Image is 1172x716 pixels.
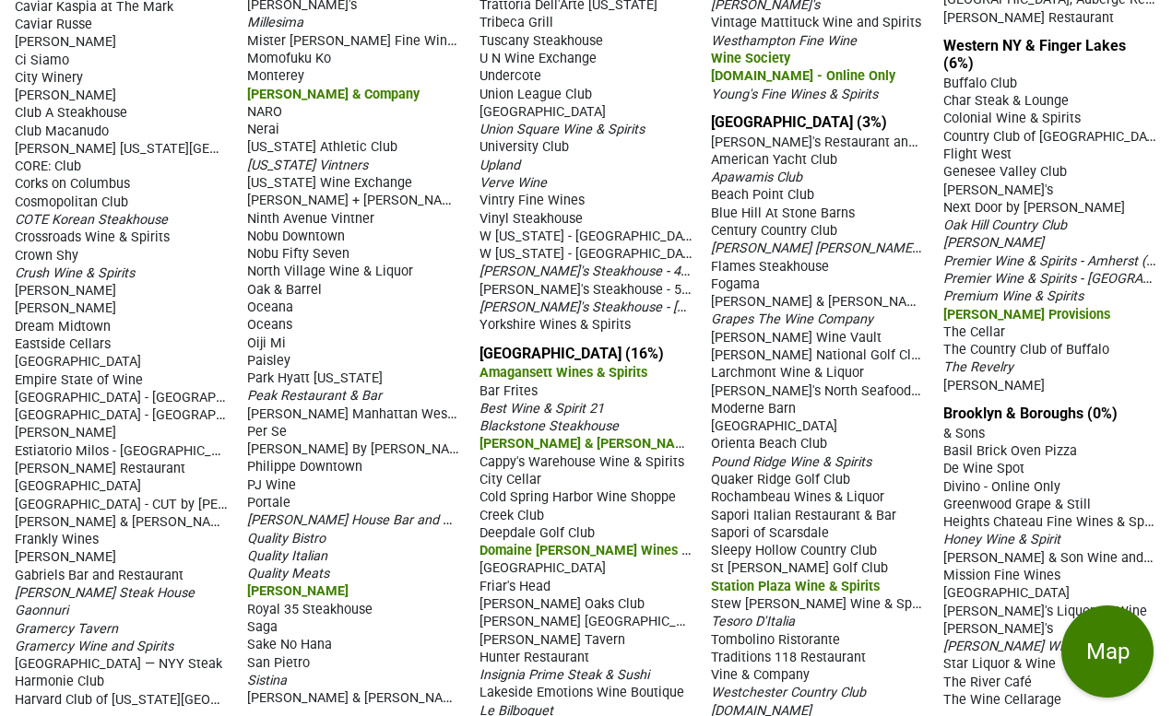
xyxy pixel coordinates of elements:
span: Verve Wine [479,175,547,191]
span: Bar Frites [479,383,538,399]
span: [PERSON_NAME] + [PERSON_NAME]'s Steakhouse [247,191,547,208]
span: Tribeca Grill [479,15,553,30]
span: Momofuku Ko [247,51,331,66]
span: Basil Brick Oven Pizza [943,443,1077,459]
span: Philippe Downtown [247,459,362,475]
span: Per Se [247,424,287,440]
a: [GEOGRAPHIC_DATA] (3%) [711,113,887,131]
span: Union Square Wine & Spirits [479,122,645,137]
span: Cold Spring Harbor Wine Shoppe [479,489,676,505]
span: Upland [479,158,520,173]
span: Club A Steakhouse [15,105,127,121]
span: Century Country Club [711,223,837,239]
span: Royal 35 Steakhouse [247,602,373,617]
span: Friar's Head [479,579,550,594]
span: Crown Shy [15,248,78,264]
span: Wine Society [711,51,790,66]
span: Vintry Fine Wines [479,193,585,208]
span: [PERSON_NAME] [247,583,349,599]
span: Fogama [711,276,760,292]
span: [PERSON_NAME] National Golf Club [711,346,926,363]
span: Mister [PERSON_NAME] Fine Wines And Spirits [247,31,530,49]
span: Moderne Barn [711,401,796,417]
span: [PERSON_NAME] [15,425,116,440]
span: Flight West [943,147,1012,162]
span: Quality Meats [247,566,329,581]
span: [PERSON_NAME] & [PERSON_NAME]'s Steakhouse [711,292,1012,310]
span: & Sons [943,426,985,441]
span: [PERSON_NAME] [15,88,116,103]
span: [PERSON_NAME] & [PERSON_NAME] [247,688,466,706]
span: [PERSON_NAME] [15,283,116,299]
span: Quality Bistro [247,531,326,546]
span: [PERSON_NAME]'s Steakhouse - 54th [479,280,701,298]
span: The River Café [943,675,1032,690]
span: Westhampton Fine Wine [711,33,857,49]
span: Star Liquor & Wine [943,656,1056,672]
span: [PERSON_NAME] [GEOGRAPHIC_DATA] [479,612,711,629]
span: Tesoro D'Italia [711,614,795,629]
span: Oceana [247,299,293,315]
span: Ninth Avenue Vintner [247,211,374,227]
span: [GEOGRAPHIC_DATA] - CUT by [PERSON_NAME] [15,495,300,512]
span: Park Hyatt [US_STATE] [247,370,383,386]
span: Portale [247,495,290,511]
span: Millesima [247,15,303,30]
span: Union League Club [479,87,592,102]
button: Map [1061,605,1154,698]
span: City Winery [15,70,83,86]
span: Crossroads Wine & Spirits [15,229,170,245]
span: [PERSON_NAME] [15,549,116,565]
span: W [US_STATE] - [GEOGRAPHIC_DATA] [479,227,702,244]
span: Orienta Beach Club [711,436,827,452]
span: [GEOGRAPHIC_DATA] [943,585,1070,601]
span: [PERSON_NAME] Oaks Club [479,596,645,612]
span: Nobu Downtown [247,229,345,244]
span: Station Plaza Wine & Spirits [711,579,880,594]
span: [PERSON_NAME]'s Liquors & Wine [943,604,1147,619]
span: Oak & Barrel [247,282,322,298]
span: Sapori of Scarsdale [711,525,829,541]
span: COTE Korean Steakhouse [15,212,168,228]
span: North Village Wine & Liquor [247,264,413,279]
span: W [US_STATE] - [GEOGRAPHIC_DATA] [479,244,702,262]
span: [GEOGRAPHIC_DATA] - [GEOGRAPHIC_DATA] [15,405,278,423]
span: Apawamis Club [711,170,802,185]
span: [PERSON_NAME] & [PERSON_NAME] Steak House [479,434,778,452]
span: St [PERSON_NAME] Golf Club [711,560,888,576]
span: [PERSON_NAME] Manhattan West / Zou Zou's [247,405,523,422]
span: Next Door by [PERSON_NAME] [943,200,1125,216]
span: Vintage Mattituck Wine and Spirits [711,15,921,30]
span: Estiatorio Milos - [GEOGRAPHIC_DATA] [15,441,246,459]
span: Grapes The Wine Company [711,311,873,327]
span: [GEOGRAPHIC_DATA] — NYY Steak [15,656,222,672]
span: The Cellar [943,324,1005,340]
span: [PERSON_NAME] & [PERSON_NAME]'s Steakhouse [15,512,315,530]
span: [PERSON_NAME]'s Steakhouse - 41st [479,262,699,279]
span: [PERSON_NAME] Provisions [943,307,1110,323]
span: Undercote [479,68,541,84]
span: Colonial Wine & Spirits [943,111,1081,126]
span: [PERSON_NAME] [943,235,1044,251]
span: Harvard Club of [US_STATE][GEOGRAPHIC_DATA] [15,690,307,708]
span: Vinyl Steakhouse [479,211,583,227]
span: Deepdale Golf Club [479,525,595,541]
span: [PERSON_NAME] & Company [247,87,420,102]
span: [PERSON_NAME] [15,300,116,316]
span: Rochambeau Wines & Liquor [711,489,884,505]
span: Saga [247,619,278,635]
span: Larchmont Wine & Liquor [711,365,864,381]
span: Yorkshire Wines & Spirits [479,317,631,333]
span: [GEOGRAPHIC_DATA] [479,104,606,120]
span: Oak Hill Country Club [943,217,1067,233]
span: [PERSON_NAME] [15,34,116,50]
span: Amagansett Wines & Spirits [479,365,647,381]
span: Stew [PERSON_NAME] Wine & Spirits [711,594,935,612]
span: Dream Midtown [15,319,111,335]
span: Sistina [247,673,287,688]
span: The Country Club of Buffalo [943,342,1109,358]
span: NARO [247,104,282,120]
span: [US_STATE] Athletic Club [247,139,397,155]
span: Lakeside Emotions Wine Boutique [479,685,684,700]
span: Quality Italian [247,548,327,564]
